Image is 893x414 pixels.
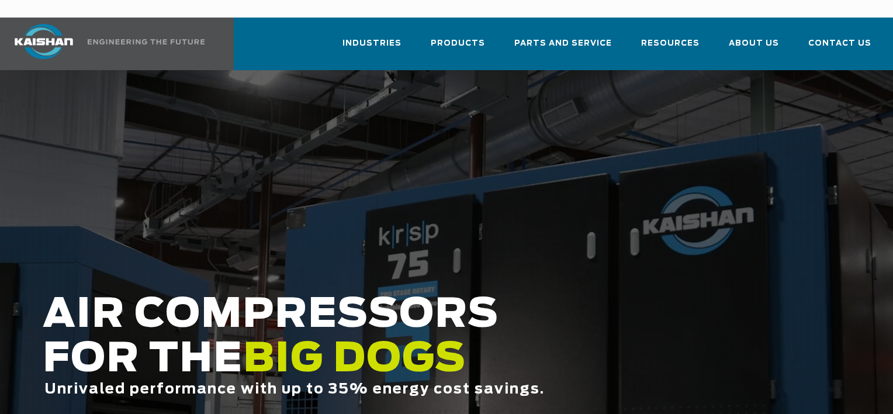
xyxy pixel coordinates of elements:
span: Resources [641,37,700,50]
a: Industries [342,28,401,68]
a: Resources [641,28,700,68]
span: Contact Us [808,37,871,50]
span: BIG DOGS [243,340,466,379]
span: About Us [729,37,779,50]
img: Engineering the future [88,39,205,44]
span: Products [431,37,485,50]
span: Industries [342,37,401,50]
a: About Us [729,28,779,68]
a: Products [431,28,485,68]
span: Parts and Service [514,37,612,50]
span: Unrivaled performance with up to 35% energy cost savings. [44,382,545,396]
a: Contact Us [808,28,871,68]
a: Parts and Service [514,28,612,68]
